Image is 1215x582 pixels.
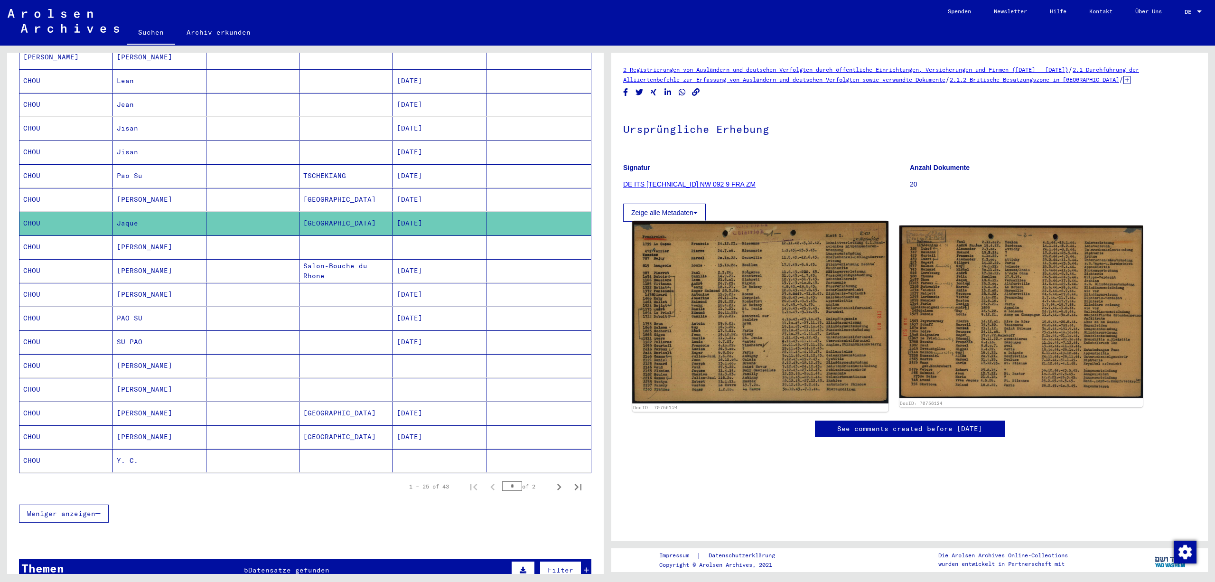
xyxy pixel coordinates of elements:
button: Last page [569,477,588,496]
mat-cell: [PERSON_NAME] [113,425,206,449]
p: wurden entwickelt in Partnerschaft mit [938,560,1068,568]
mat-cell: CHOU [19,425,113,449]
mat-cell: [PERSON_NAME] [19,46,113,69]
span: DE [1185,9,1195,15]
span: Filter [548,566,573,574]
mat-cell: CHOU [19,378,113,401]
img: Arolsen_neg.svg [8,9,119,33]
mat-cell: CHOU [19,188,113,211]
b: Signatur [623,164,650,171]
mat-cell: CHOU [19,164,113,188]
mat-cell: [PERSON_NAME] [113,259,206,282]
a: See comments created before [DATE] [837,424,982,434]
a: 2 Registrierungen von Ausländern und deutschen Verfolgten durch öffentliche Einrichtungen, Versic... [623,66,1068,73]
mat-cell: CHOU [19,259,113,282]
a: Impressum [659,551,697,561]
mat-cell: CHOU [19,449,113,472]
mat-cell: Lean [113,69,206,93]
p: Die Arolsen Archives Online-Collections [938,551,1068,560]
h1: Ursprüngliche Erhebung [623,107,1196,149]
mat-cell: CHOU [19,402,113,425]
mat-cell: [PERSON_NAME] [113,378,206,401]
button: Zeige alle Metadaten [623,204,706,222]
mat-cell: [DATE] [393,330,486,354]
mat-cell: [DATE] [393,69,486,93]
mat-cell: Jaque [113,212,206,235]
mat-cell: Jisan [113,141,206,164]
mat-cell: CHOU [19,117,113,140]
button: Filter [540,561,581,579]
img: 002.jpg [899,225,1143,398]
mat-cell: [DATE] [393,164,486,188]
mat-cell: Jean [113,93,206,116]
span: Datensätze gefunden [248,566,329,574]
div: Themen [21,560,64,577]
mat-cell: [GEOGRAPHIC_DATA] [299,188,393,211]
mat-cell: [GEOGRAPHIC_DATA] [299,212,393,235]
mat-cell: CHOU [19,141,113,164]
mat-cell: TSCHEKIANG [299,164,393,188]
mat-cell: [DATE] [393,259,486,282]
p: 20 [910,179,1196,189]
mat-cell: [PERSON_NAME] [113,235,206,259]
button: Share on Facebook [621,86,631,98]
mat-cell: [DATE] [393,402,486,425]
mat-cell: [PERSON_NAME] [113,46,206,69]
a: DE ITS [TECHNICAL_ID] NW 092 9 FRA ZM [623,180,756,188]
mat-cell: [DATE] [393,141,486,164]
img: 001.jpg [632,221,888,404]
span: Weniger anzeigen [27,509,95,518]
mat-cell: [PERSON_NAME] [113,354,206,377]
mat-cell: Pao Su [113,164,206,188]
button: Next page [550,477,569,496]
mat-cell: [DATE] [393,283,486,306]
div: of 2 [502,482,550,491]
div: 1 – 25 of 43 [409,482,449,491]
a: Datenschutzerklärung [701,551,786,561]
mat-cell: Y. C. [113,449,206,472]
a: Archiv erkunden [175,21,262,44]
mat-cell: CHOU [19,93,113,116]
button: Copy link [691,86,701,98]
a: DocID: 70756124 [900,401,943,406]
a: DocID: 70756124 [633,405,678,411]
mat-cell: CHOU [19,235,113,259]
mat-cell: PAO SU [113,307,206,330]
a: 2.1.2 Britische Besatzungszone in [GEOGRAPHIC_DATA] [950,76,1119,83]
mat-cell: [GEOGRAPHIC_DATA] [299,425,393,449]
span: / [945,75,950,84]
button: Share on LinkedIn [663,86,673,98]
mat-cell: CHOU [19,69,113,93]
div: | [659,551,786,561]
button: Share on Twitter [635,86,645,98]
mat-cell: [DATE] [393,307,486,330]
mat-cell: [DATE] [393,93,486,116]
mat-cell: CHOU [19,354,113,377]
mat-cell: [DATE] [393,117,486,140]
button: Share on Xing [649,86,659,98]
p: Copyright © Arolsen Archives, 2021 [659,561,786,569]
mat-cell: [PERSON_NAME] [113,188,206,211]
a: Suchen [127,21,175,46]
mat-cell: CHOU [19,212,113,235]
img: Zustimmung ändern [1174,541,1196,563]
img: yv_logo.png [1153,548,1188,572]
button: Weniger anzeigen [19,505,109,523]
span: / [1068,65,1073,74]
mat-cell: [PERSON_NAME] [113,402,206,425]
mat-cell: [DATE] [393,212,486,235]
button: First page [464,477,483,496]
button: Share on WhatsApp [677,86,687,98]
mat-cell: CHOU [19,283,113,306]
mat-cell: SU PAO [113,330,206,354]
b: Anzahl Dokumente [910,164,970,171]
mat-cell: Salon-Bouche du Rhone [299,259,393,282]
mat-cell: Jisan [113,117,206,140]
mat-cell: [GEOGRAPHIC_DATA] [299,402,393,425]
mat-cell: [DATE] [393,425,486,449]
span: 5 [244,566,248,574]
button: Previous page [483,477,502,496]
mat-cell: [DATE] [393,188,486,211]
span: / [1119,75,1123,84]
mat-cell: CHOU [19,330,113,354]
